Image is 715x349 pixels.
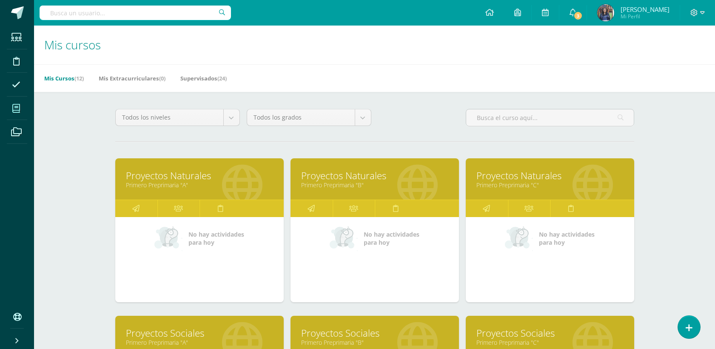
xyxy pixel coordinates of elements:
[301,338,448,346] a: Primero Preprimaria "B"
[476,181,624,189] a: Primero Preprimaria "C"
[505,226,533,251] img: no_activities_small.png
[301,181,448,189] a: Primero Preprimaria "B"
[364,230,419,246] span: No hay actividades para hoy
[597,4,614,21] img: 97de3abe636775f55b96517d7f939dce.png
[126,181,273,189] a: Primero Preprimaria "A"
[122,109,217,126] span: Todos los niveles
[188,230,244,246] span: No hay actividades para hoy
[180,72,227,85] a: Supervisados(24)
[301,169,448,182] a: Proyectos Naturales
[126,169,273,182] a: Proyectos Naturales
[573,11,582,20] span: 3
[154,226,182,251] img: no_activities_small.png
[621,13,669,20] span: Mi Perfil
[301,326,448,340] a: Proyectos Sociales
[621,5,669,14] span: [PERSON_NAME]
[126,338,273,346] a: Primero Preprimaria "A"
[116,109,239,126] a: Todos los niveles
[476,338,624,346] a: Primero Preprimaria "C"
[476,169,624,182] a: Proyectos Naturales
[126,326,273,340] a: Proyectos Sociales
[44,37,101,53] span: Mis cursos
[99,72,165,85] a: Mis Extracurriculares(0)
[330,226,358,251] img: no_activities_small.png
[74,74,84,82] span: (12)
[44,72,84,85] a: Mis Cursos(12)
[40,6,231,20] input: Busca un usuario...
[159,74,165,82] span: (0)
[254,109,348,126] span: Todos los grados
[466,109,634,126] input: Busca el curso aquí...
[539,230,595,246] span: No hay actividades para hoy
[476,326,624,340] a: Proyectos Sociales
[247,109,371,126] a: Todos los grados
[217,74,227,82] span: (24)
